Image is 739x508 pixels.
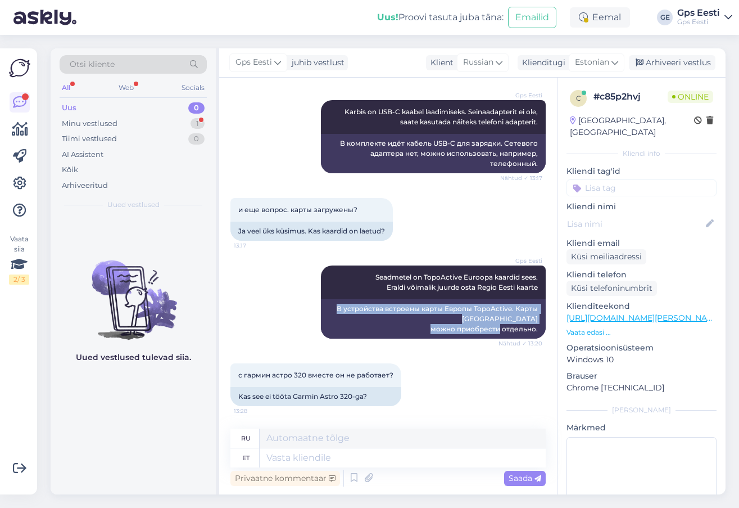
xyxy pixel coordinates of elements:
span: Seadmetel on TopoActive Euroopa kaardid sees. Eraldi võimalik juurde osta Regio Eesti kaarte [375,273,538,291]
div: et [242,448,250,467]
div: AI Assistent [62,149,103,160]
p: Uued vestlused tulevad siia. [76,352,191,363]
div: Kliendi info [566,149,717,159]
div: [GEOGRAPHIC_DATA], [GEOGRAPHIC_DATA] [570,115,694,138]
div: Minu vestlused [62,118,117,129]
div: Privaatne kommentaar [230,471,340,486]
p: Klienditeekond [566,300,717,312]
div: 0 [188,102,205,114]
a: [URL][DOMAIN_NAME][PERSON_NAME] [566,313,722,323]
span: Online [668,91,713,103]
div: 0 [188,133,205,145]
div: 1 [191,118,205,129]
span: Saada [509,473,541,483]
span: Gps Eesti [235,56,272,69]
span: Gps Eesti [500,91,542,100]
p: Chrome [TECHNICAL_ID] [566,382,717,394]
div: Klient [426,57,454,69]
div: Küsi telefoninumbrit [566,281,657,296]
p: Märkmed [566,422,717,434]
p: Kliendi email [566,237,717,249]
span: Gps Eesti [500,257,542,265]
span: Otsi kliente [70,59,115,70]
div: Socials [179,80,207,95]
div: В устройства встроены карты Европы TopoActive. Карты [GEOGRAPHIC_DATA] можно приобрести отдельно. [321,299,546,339]
span: 13:28 [234,407,276,415]
div: All [60,80,72,95]
div: # c85p2hvj [593,90,668,104]
p: Brauser [566,370,717,382]
span: 13:17 [234,241,276,250]
span: Karbis on USB-C kaabel laadimiseks. Seinaadapterit ei ole, saate kasutada näiteks telefoni adapte... [344,107,539,126]
div: Uus [62,102,76,114]
button: Emailid [508,7,556,28]
div: Ja veel üks küsimus. Kas kaardid on laetud? [230,222,393,241]
span: и еще вопрос. карты загружены? [238,205,357,214]
span: Estonian [575,56,609,69]
p: Kliendi telefon [566,269,717,281]
img: Askly Logo [9,57,30,79]
img: No chats [51,240,216,341]
div: Tiimi vestlused [62,133,117,145]
div: Vaata siia [9,234,29,285]
div: Küsi meiliaadressi [566,249,646,264]
span: Uued vestlused [107,200,160,210]
span: c [576,94,581,102]
span: Nähtud ✓ 13:20 [498,339,542,348]
div: Eemal [570,7,630,28]
div: Arhiveeritud [62,180,108,191]
div: 2 / 3 [9,275,29,285]
p: Windows 10 [566,354,717,366]
div: Kõik [62,164,78,176]
div: Kas see ei tööta Garmin Astro 320-ga? [230,387,401,406]
span: Nähtud ✓ 13:17 [500,174,542,182]
div: Gps Eesti [677,8,720,17]
div: GE [657,10,673,25]
div: Web [116,80,136,95]
p: Kliendi tag'id [566,165,717,177]
div: Klienditugi [518,57,565,69]
div: juhib vestlust [287,57,344,69]
p: Operatsioonisüsteem [566,342,717,354]
div: ru [241,429,251,448]
p: Kliendi nimi [566,201,717,213]
input: Lisa nimi [567,218,704,230]
input: Lisa tag [566,179,717,196]
div: Gps Eesti [677,17,720,26]
p: Vaata edasi ... [566,327,717,338]
div: [PERSON_NAME] [566,405,717,415]
div: В комплекте идёт кабель USB-C для зарядки. Сетевого адаптера нет, можно использовать, например, т... [321,134,546,173]
div: Proovi tasuta juba täna: [377,11,504,24]
div: Arhiveeri vestlus [629,55,715,70]
span: Russian [463,56,493,69]
span: с гармин астро 320 вместе он не работает? [238,371,393,379]
a: Gps EestiGps Eesti [677,8,732,26]
b: Uus! [377,12,398,23]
